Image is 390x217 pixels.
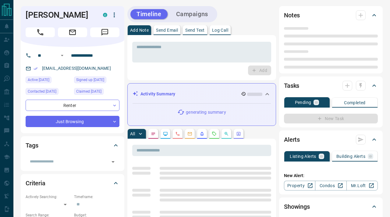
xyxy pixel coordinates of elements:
a: Mr.Loft [346,181,378,190]
svg: Agent Actions [236,131,241,136]
span: Email [58,27,87,37]
svg: Lead Browsing Activity [163,131,168,136]
span: Signed up [DATE] [76,77,104,83]
span: Call [26,27,55,37]
div: Activity Summary [133,88,271,100]
div: Criteria [26,176,119,190]
svg: Listing Alerts [200,131,204,136]
p: Activity Summary [140,91,175,97]
svg: Calls [175,131,180,136]
p: Pending [295,100,311,105]
svg: Requests [212,131,217,136]
span: Active [DATE] [28,77,49,83]
div: Notes [284,8,378,23]
span: Message [90,27,119,37]
div: Renter [26,100,119,111]
h2: Alerts [284,135,300,144]
div: Mon Dec 17 2018 [74,88,119,97]
p: All [130,132,135,136]
svg: Notes [151,131,156,136]
p: Listing Alerts [290,154,316,158]
a: [EMAIL_ADDRESS][DOMAIN_NAME] [42,66,111,71]
p: Send Email [156,28,178,32]
svg: Email Verified [34,66,38,71]
p: Actively Searching: [26,194,71,200]
p: Add Note [130,28,149,32]
button: Timeline [130,9,168,19]
a: Property [284,181,315,190]
p: Log Call [212,28,228,32]
h2: Criteria [26,178,45,188]
div: Fri Jan 27 2017 [74,76,119,85]
a: Condos [315,181,346,190]
button: Open [58,52,66,59]
p: Timeframe: [74,194,119,200]
h2: Showings [284,202,310,212]
h2: Tasks [284,81,299,91]
svg: Opportunities [224,131,229,136]
h1: [PERSON_NAME] [26,10,94,20]
div: Just Browsing [26,116,119,127]
div: Tasks [284,78,378,93]
div: Showings [284,199,378,214]
span: Contacted [DATE] [28,88,56,94]
p: Building Alerts [336,154,365,158]
svg: Emails [187,131,192,136]
h2: Tags [26,141,38,150]
span: Claimed [DATE] [76,88,101,94]
div: condos.ca [103,13,107,17]
h2: Notes [284,10,300,20]
p: generating summary [186,109,226,116]
button: Open [109,158,117,166]
div: Tue Jan 23 2024 [26,88,71,97]
div: Sat Aug 09 2025 [26,76,71,85]
button: Campaigns [170,9,214,19]
p: Send Text [185,28,205,32]
p: New Alert: [284,173,378,179]
div: Alerts [284,132,378,147]
p: Completed [344,101,366,105]
div: Tags [26,138,119,153]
